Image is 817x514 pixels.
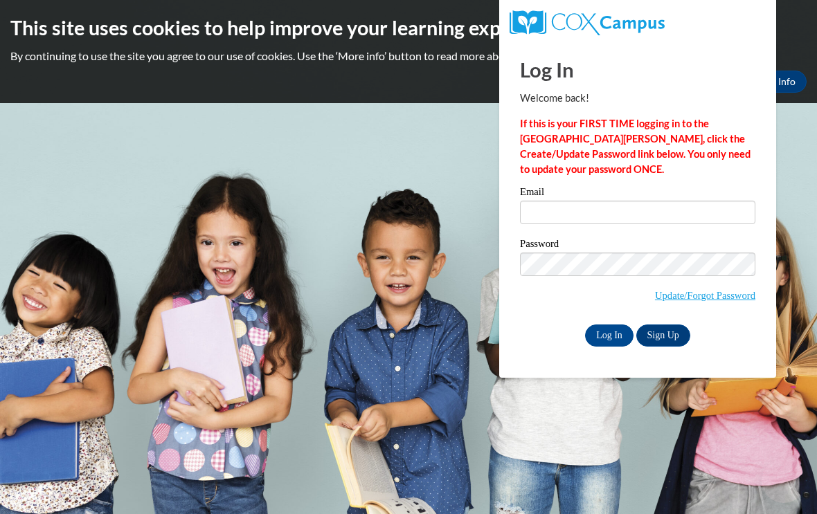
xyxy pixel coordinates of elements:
p: By continuing to use the site you agree to our use of cookies. Use the ‘More info’ button to read... [10,48,807,64]
h1: Log In [520,55,755,84]
h2: This site uses cookies to help improve your learning experience. [10,14,807,42]
p: Welcome back! [520,91,755,106]
a: Sign Up [636,324,690,347]
label: Password [520,239,755,253]
input: Log In [585,324,634,347]
strong: If this is your FIRST TIME logging in to the [GEOGRAPHIC_DATA][PERSON_NAME], click the Create/Upd... [520,118,751,175]
iframe: Button to launch messaging window [762,459,806,503]
a: Update/Forgot Password [655,290,755,301]
img: COX Campus [510,10,665,35]
label: Email [520,187,755,201]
